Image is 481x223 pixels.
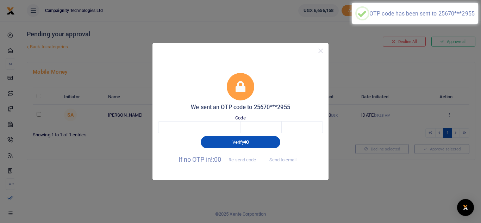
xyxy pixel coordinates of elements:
span: !:00 [211,156,221,163]
div: Open Intercom Messenger [457,199,474,216]
button: Verify [201,136,280,148]
div: OTP code has been sent to 25670***2955 [369,10,475,17]
label: Code [235,114,245,122]
button: Close [316,46,326,56]
span: If no OTP in [179,156,262,163]
h5: We sent an OTP code to 25670***2955 [158,104,323,111]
